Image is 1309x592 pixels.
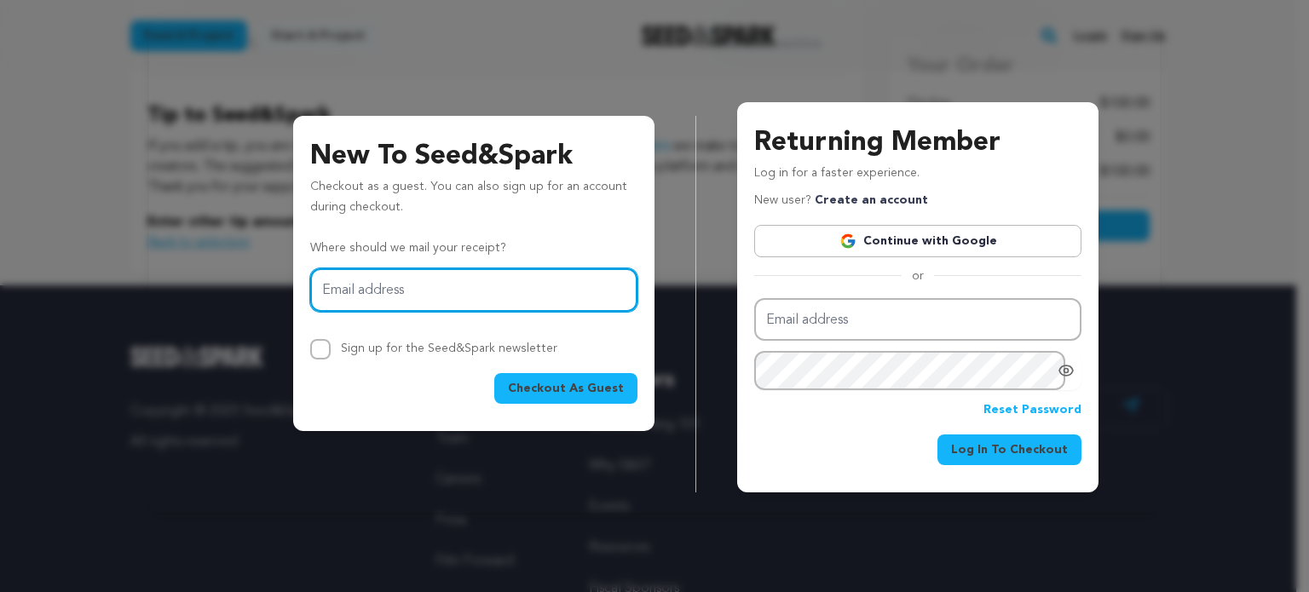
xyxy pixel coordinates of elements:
[1058,362,1075,379] a: Show password as plain text. Warning: this will display your password on the screen.
[754,123,1081,164] h3: Returning Member
[951,441,1068,458] span: Log In To Checkout
[902,267,934,285] span: or
[310,136,637,177] h3: New To Seed&Spark
[754,298,1081,342] input: Email address
[754,191,928,211] p: New user?
[937,434,1081,465] button: Log In To Checkout
[983,400,1081,421] a: Reset Password
[494,373,637,404] button: Checkout As Guest
[815,194,928,206] a: Create an account
[310,177,637,225] p: Checkout as a guest. You can also sign up for an account during checkout.
[310,239,637,259] p: Where should we mail your receipt?
[839,233,856,250] img: Google logo
[754,225,1081,257] a: Continue with Google
[341,342,557,354] label: Sign up for the Seed&Spark newsletter
[508,380,624,397] span: Checkout As Guest
[754,164,1081,191] p: Log in for a faster experience.
[310,268,637,312] input: Email address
